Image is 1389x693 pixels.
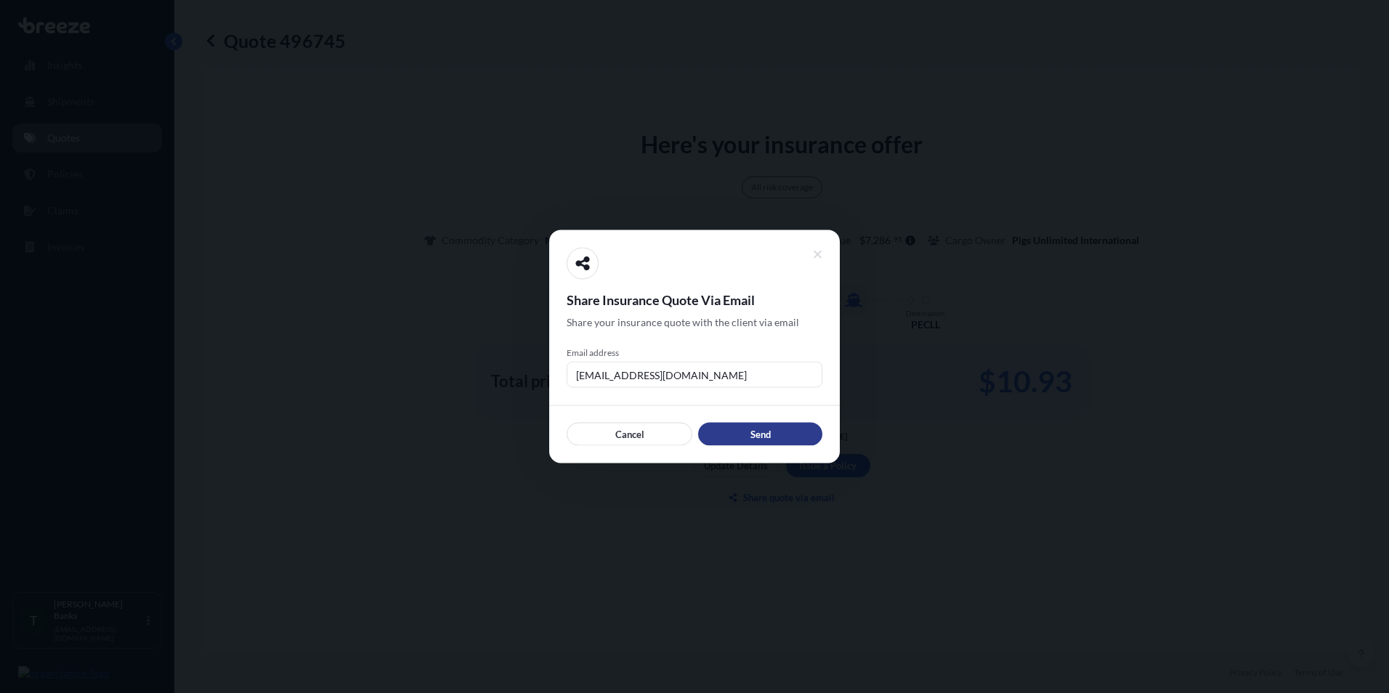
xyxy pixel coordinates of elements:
p: Cancel [615,427,644,442]
button: Cancel [567,423,692,446]
input: example@gmail.com [567,362,822,388]
button: Send [698,423,822,446]
span: Share Insurance Quote Via Email [567,291,822,309]
span: Share your insurance quote with the client via email [567,315,799,330]
p: Send [750,427,771,442]
span: Email address [567,347,822,359]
